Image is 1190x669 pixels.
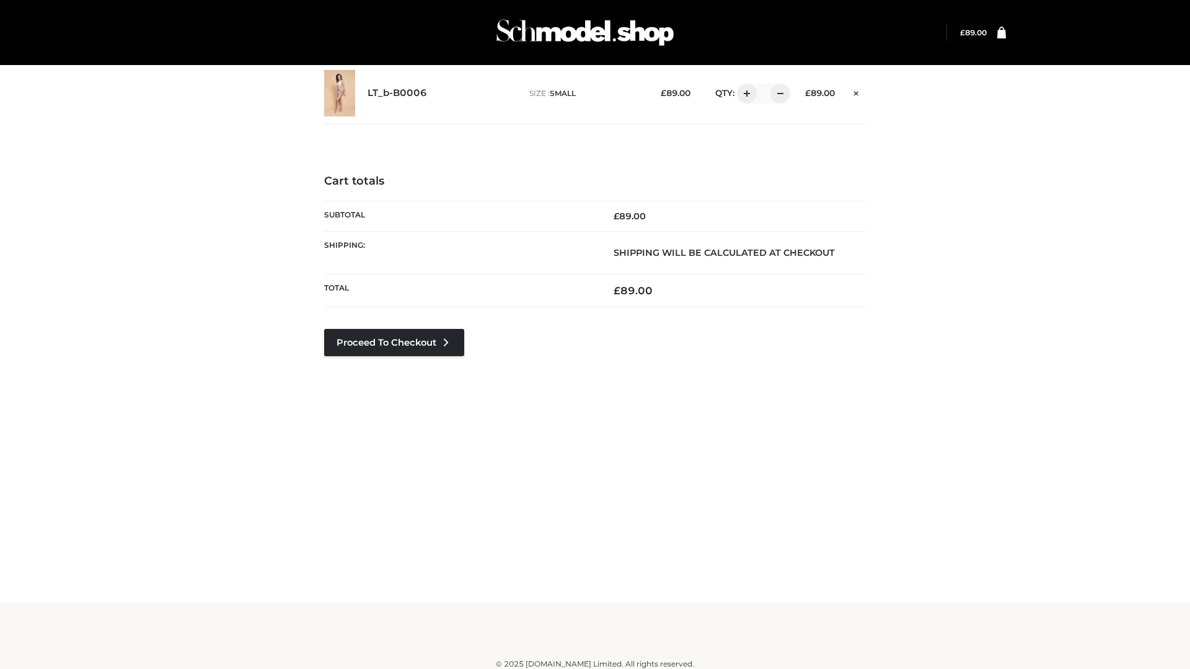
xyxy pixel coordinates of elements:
[960,28,987,37] a: £89.00
[324,274,595,307] th: Total
[324,70,355,116] img: LT_b-B0006 - SMALL
[324,175,866,188] h4: Cart totals
[324,329,464,356] a: Proceed to Checkout
[492,8,678,57] img: Schmodel Admin 964
[529,88,641,99] p: size :
[847,84,866,100] a: Remove this item
[960,28,965,37] span: £
[805,88,811,98] span: £
[614,211,646,222] bdi: 89.00
[324,231,595,274] th: Shipping:
[614,284,653,297] bdi: 89.00
[661,88,666,98] span: £
[614,247,835,258] strong: Shipping will be calculated at checkout
[368,87,427,99] a: LT_b-B0006
[324,201,595,231] th: Subtotal
[614,211,619,222] span: £
[614,284,620,297] span: £
[960,28,987,37] bdi: 89.00
[661,88,690,98] bdi: 89.00
[805,88,835,98] bdi: 89.00
[550,89,576,98] span: SMALL
[703,84,786,103] div: QTY:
